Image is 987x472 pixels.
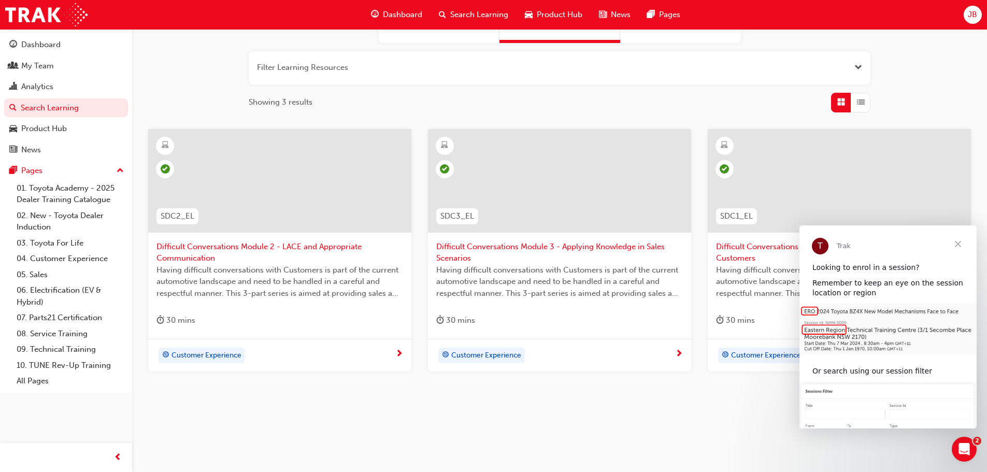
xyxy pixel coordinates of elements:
[517,4,591,25] a: car-iconProduct Hub
[964,6,982,24] button: JB
[436,241,683,264] span: Difficult Conversations Module 3 - Applying Knowledge in Sales Scenarios
[440,164,449,174] span: learningRecordVerb_COMPLETE-icon
[450,9,508,21] span: Search Learning
[436,314,475,327] div: 30 mins
[436,314,444,327] span: duration-icon
[363,4,431,25] a: guage-iconDashboard
[161,210,194,222] span: SDC2_EL
[968,9,977,21] span: JB
[162,349,169,362] span: target-icon
[720,164,729,174] span: learningRecordVerb_COMPLETE-icon
[647,8,655,21] span: pages-icon
[156,314,195,327] div: 30 mins
[9,146,17,155] span: news-icon
[857,96,865,108] span: List
[21,144,41,156] div: News
[12,373,128,389] a: All Pages
[4,140,128,160] a: News
[12,180,128,208] a: 01. Toyota Academy - 2025 Dealer Training Catalogue
[4,33,128,161] button: DashboardMy TeamAnalyticsSearch LearningProduct HubNews
[9,104,17,113] span: search-icon
[162,139,169,152] span: learningResourceType_ELEARNING-icon
[12,357,128,374] a: 10. TUNE Rev-Up Training
[441,139,448,152] span: learningResourceType_ELEARNING-icon
[12,251,128,267] a: 04. Customer Experience
[395,350,403,359] span: next-icon
[12,282,128,310] a: 06. Electrification (EV & Hybrid)
[12,310,128,326] a: 07. Parts21 Certification
[9,40,17,50] span: guage-icon
[716,314,724,327] span: duration-icon
[371,8,379,21] span: guage-icon
[4,98,128,118] a: Search Learning
[451,350,521,362] span: Customer Experience
[12,235,128,251] a: 03. Toyota For Life
[4,161,128,180] button: Pages
[12,267,128,283] a: 05. Sales
[431,4,517,25] a: search-iconSearch Learning
[722,349,729,362] span: target-icon
[171,350,241,362] span: Customer Experience
[117,164,124,178] span: up-icon
[439,8,446,21] span: search-icon
[973,437,981,445] span: 2
[721,139,728,152] span: learningResourceType_ELEARNING-icon
[537,9,582,21] span: Product Hub
[731,350,801,362] span: Customer Experience
[9,62,17,71] span: people-icon
[4,35,128,54] a: Dashboard
[156,314,164,327] span: duration-icon
[599,8,607,21] span: news-icon
[639,4,689,25] a: pages-iconPages
[249,96,312,108] span: Showing 3 results
[436,264,683,299] span: Having difficult conversations with Customers is part of the current automotive landscape and nee...
[4,77,128,96] a: Analytics
[716,264,963,299] span: Having difficult conversations with Customers is part of the current automotive landscape and nee...
[21,165,42,177] div: Pages
[952,437,977,462] iframe: Intercom live chat
[12,326,128,342] a: 08. Service Training
[156,241,403,264] span: Difficult Conversations Module 2 - LACE and Appropriate Communication
[799,225,977,428] iframe: Intercom live chat message
[9,124,17,134] span: car-icon
[12,208,128,235] a: 02. New - Toyota Dealer Induction
[21,60,54,72] div: My Team
[383,9,422,21] span: Dashboard
[716,314,755,327] div: 30 mins
[675,350,683,359] span: next-icon
[442,349,449,362] span: target-icon
[21,39,61,51] div: Dashboard
[148,129,411,371] a: SDC2_ELDifficult Conversations Module 2 - LACE and Appropriate CommunicationHaving difficult conv...
[12,341,128,357] a: 09. Technical Training
[854,62,862,74] button: Open the filter
[21,81,53,93] div: Analytics
[525,8,533,21] span: car-icon
[837,96,845,108] span: Grid
[114,451,122,464] span: prev-icon
[21,123,67,135] div: Product Hub
[161,164,170,174] span: learningRecordVerb_COMPLETE-icon
[440,210,474,222] span: SDC3_EL
[4,119,128,138] a: Product Hub
[9,82,17,92] span: chart-icon
[716,241,963,264] span: Difficult Conversations Module 1 - Emotional Needs and Types of Customers
[9,166,17,176] span: pages-icon
[4,56,128,76] a: My Team
[720,210,753,222] span: SDC1_EL
[611,9,631,21] span: News
[659,9,680,21] span: Pages
[591,4,639,25] a: news-iconNews
[156,264,403,299] span: Having difficult conversations with Customers is part of the current automotive landscape and nee...
[708,129,971,371] a: SDC1_ELDifficult Conversations Module 1 - Emotional Needs and Types of CustomersHaving difficult ...
[5,3,88,26] img: Trak
[428,129,691,371] a: SDC3_ELDifficult Conversations Module 3 - Applying Knowledge in Sales ScenariosHaving difficult c...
